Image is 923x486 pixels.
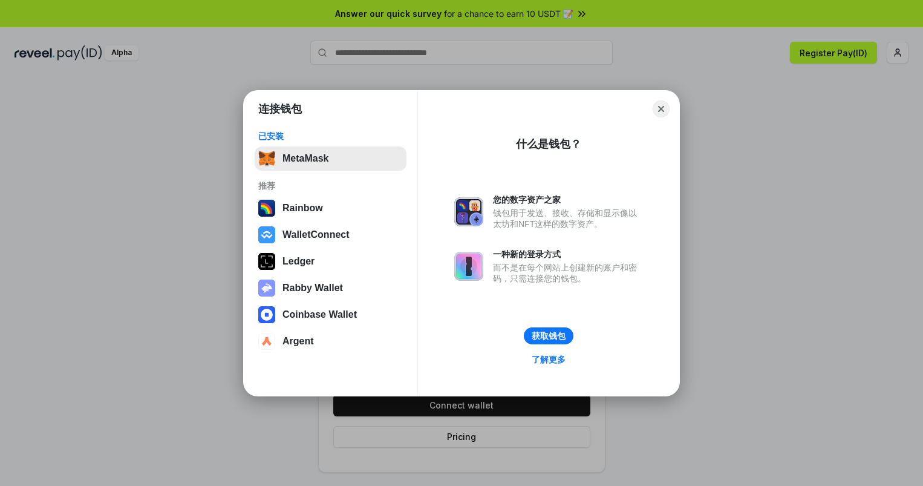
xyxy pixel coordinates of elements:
button: Coinbase Wallet [255,303,406,327]
button: Rainbow [255,196,406,220]
div: Ledger [282,256,315,267]
img: svg+xml,%3Csvg%20xmlns%3D%22http%3A%2F%2Fwww.w3.org%2F2000%2Fsvg%22%20width%3D%2228%22%20height%3... [258,253,275,270]
img: svg+xml,%3Csvg%20fill%3D%22none%22%20height%3D%2233%22%20viewBox%3D%220%200%2035%2033%22%20width%... [258,150,275,167]
div: 已安装 [258,131,403,142]
img: svg+xml,%3Csvg%20width%3D%2228%22%20height%3D%2228%22%20viewBox%3D%220%200%2028%2028%22%20fill%3D... [258,306,275,323]
div: WalletConnect [282,229,350,240]
div: 钱包用于发送、接收、存储和显示像以太坊和NFT这样的数字资产。 [493,208,643,229]
div: 什么是钱包？ [516,137,581,151]
div: 获取钱包 [532,330,566,341]
button: 获取钱包 [524,327,573,344]
img: svg+xml,%3Csvg%20width%3D%2228%22%20height%3D%2228%22%20viewBox%3D%220%200%2028%2028%22%20fill%3D... [258,333,275,350]
div: 而不是在每个网站上创建新的账户和密码，只需连接您的钱包。 [493,262,643,284]
button: MetaMask [255,146,406,171]
div: MetaMask [282,153,328,164]
div: 一种新的登录方式 [493,249,643,260]
a: 了解更多 [524,352,573,367]
button: WalletConnect [255,223,406,247]
h1: 连接钱包 [258,102,302,116]
div: Coinbase Wallet [282,309,357,320]
button: Close [653,100,670,117]
button: Ledger [255,249,406,274]
div: Rabby Wallet [282,283,343,294]
div: Rainbow [282,203,323,214]
div: 了解更多 [532,354,566,365]
img: svg+xml,%3Csvg%20xmlns%3D%22http%3A%2F%2Fwww.w3.org%2F2000%2Fsvg%22%20fill%3D%22none%22%20viewBox... [258,280,275,297]
div: Argent [282,336,314,347]
button: Argent [255,329,406,353]
img: svg+xml,%3Csvg%20width%3D%2228%22%20height%3D%2228%22%20viewBox%3D%220%200%2028%2028%22%20fill%3D... [258,226,275,243]
div: 推荐 [258,180,403,191]
button: Rabby Wallet [255,276,406,300]
img: svg+xml,%3Csvg%20xmlns%3D%22http%3A%2F%2Fwww.w3.org%2F2000%2Fsvg%22%20fill%3D%22none%22%20viewBox... [454,252,483,281]
div: 您的数字资产之家 [493,194,643,205]
img: svg+xml,%3Csvg%20xmlns%3D%22http%3A%2F%2Fwww.w3.org%2F2000%2Fsvg%22%20fill%3D%22none%22%20viewBox... [454,197,483,226]
img: svg+xml,%3Csvg%20width%3D%22120%22%20height%3D%22120%22%20viewBox%3D%220%200%20120%20120%22%20fil... [258,200,275,217]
